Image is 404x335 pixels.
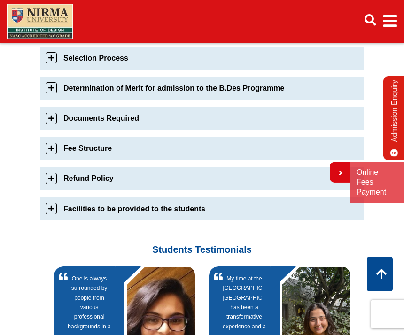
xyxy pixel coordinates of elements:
[40,47,364,70] a: Selection Process
[357,168,397,197] a: Online Fees Payment
[223,274,266,334] span: My time at the [GEOGRAPHIC_DATA], [GEOGRAPHIC_DATA], has been a transformative experience and a s...
[40,107,364,130] a: Documents Required
[40,137,364,160] a: Fee Structure
[40,167,364,190] a: Refund Policy
[7,4,73,39] img: main_logo
[68,274,111,334] span: One is always surrounded by people from various professional backgrounds in a real world and I th...
[47,227,357,255] h3: Students Testimonials
[40,197,364,220] a: Facilities to be provided to the students
[7,2,397,41] nav: Main navigation
[40,77,364,100] a: Determination of Merit for admission to the B.Des Programme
